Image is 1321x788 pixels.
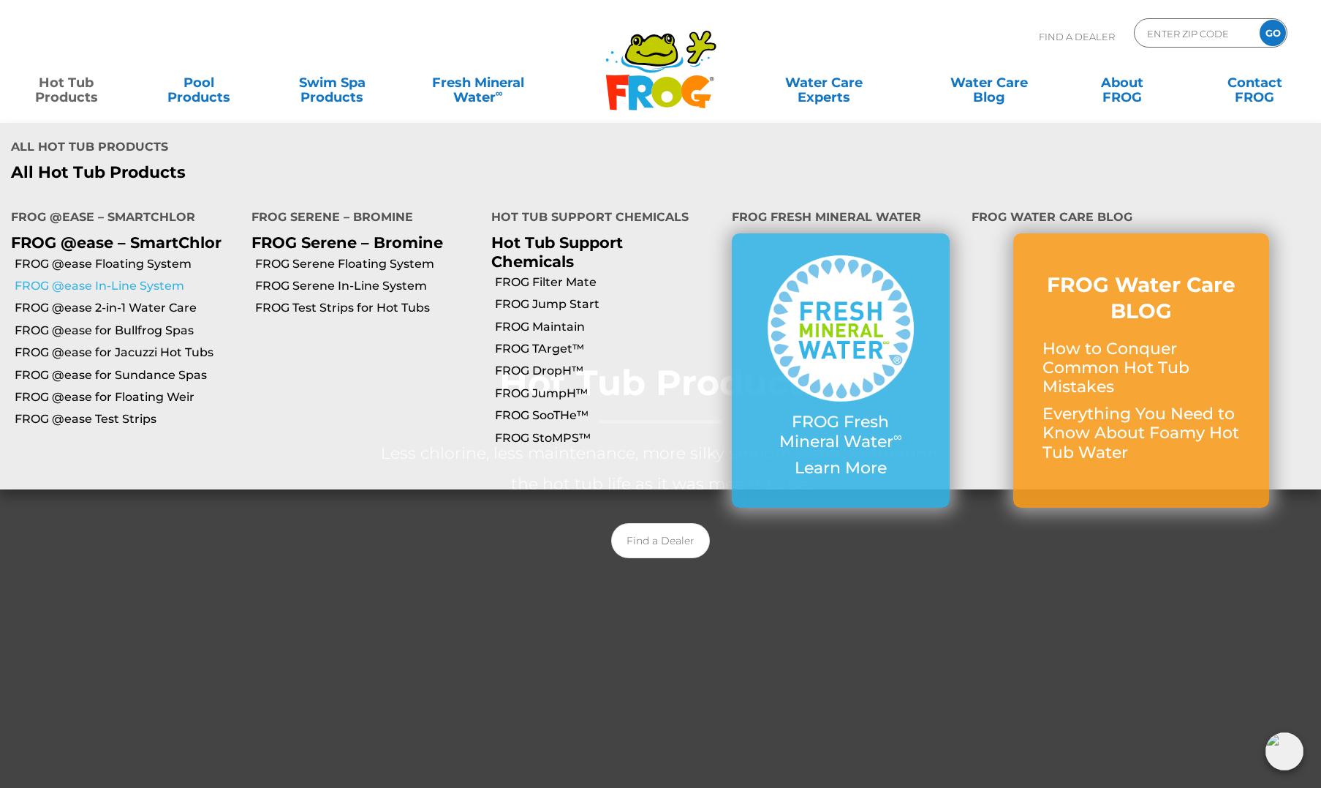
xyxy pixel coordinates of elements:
p: FROG Fresh Mineral Water [761,413,921,451]
a: FROG @ease for Jacuzzi Hot Tubs [15,345,241,361]
p: FROG @ease – SmartChlor [11,233,230,252]
a: FROG Test Strips for Hot Tubs [255,300,481,316]
a: Hot Tub Support Chemicals [491,233,623,270]
h4: FROG Fresh Mineral Water [732,204,950,233]
a: FROG JumpH™ [495,386,721,402]
h4: FROG Water Care Blog [972,204,1310,233]
a: Fresh MineralWater∞ [413,68,542,97]
a: All Hot Tub Products [11,163,650,182]
sup: ∞ [496,87,503,99]
a: FROG Water Care BLOG How to Conquer Common Hot Tub Mistakes Everything You Need to Know About Foa... [1042,271,1240,470]
a: FROG @ease for Sundance Spas [15,367,241,383]
img: openIcon [1265,732,1303,770]
a: FROG Serene Floating System [255,256,481,272]
a: FROG DropH™ [495,363,721,379]
a: FROG Filter Mate [495,274,721,290]
a: FROG Serene In-Line System [255,278,481,294]
a: FROG Maintain [495,319,721,335]
a: Water CareBlog [937,68,1040,97]
input: GO [1260,20,1286,46]
input: Zip Code Form [1146,23,1244,44]
a: Water CareExperts [740,68,908,97]
a: FROG SooTHe™ [495,408,721,424]
a: FROG Jump Start [495,296,721,312]
p: FROG Serene – Bromine [251,233,470,252]
sup: ∞ [893,429,902,444]
a: FROG @ease Floating System [15,256,241,272]
a: AboutFROG [1070,68,1173,97]
a: FROG @ease for Bullfrog Spas [15,323,241,339]
p: Find A Dealer [1039,18,1115,55]
a: FROG @ease 2-in-1 Water Care [15,300,241,316]
p: How to Conquer Common Hot Tub Mistakes [1042,339,1240,397]
a: PoolProducts [148,68,251,97]
a: Hot TubProducts [15,68,118,97]
a: FROG @ease In-Line System [15,278,241,294]
p: Learn More [761,459,921,478]
h4: FROG Serene – Bromine [251,204,470,233]
a: FROG TArget™ [495,341,721,357]
h3: FROG Water Care BLOG [1042,271,1240,325]
p: Everything You Need to Know About Foamy Hot Tub Water [1042,405,1240,462]
a: ContactFROG [1203,68,1306,97]
a: Swim SpaProducts [281,68,384,97]
a: FROG StoMPS™ [495,430,721,446]
h4: FROG @ease – SmartChlor [11,204,230,233]
a: FROG @ease Test Strips [15,411,241,427]
a: Find a Dealer [611,523,710,558]
a: FROG @ease for Floating Weir [15,389,241,405]
h4: Hot Tub Support Chemicals [491,204,710,233]
h4: All Hot Tub Products [11,134,650,163]
a: FROG Fresh Mineral Water∞ Learn More [761,255,921,485]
